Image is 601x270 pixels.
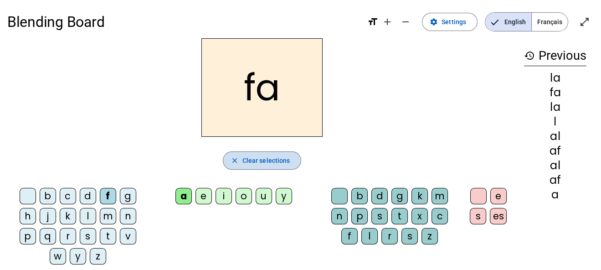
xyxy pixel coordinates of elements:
[223,151,302,170] button: Clear selections
[60,188,76,204] div: c
[216,188,232,204] div: i
[40,228,56,244] div: q
[431,188,448,204] div: m
[411,208,428,224] div: x
[381,228,398,244] div: r
[40,188,56,204] div: b
[236,188,252,204] div: o
[40,208,56,224] div: j
[60,208,76,224] div: k
[524,189,586,200] div: a
[351,208,368,224] div: p
[276,188,292,204] div: y
[80,228,96,244] div: s
[195,188,212,204] div: e
[490,208,507,224] div: es
[60,228,76,244] div: r
[524,50,535,61] mat-icon: history
[20,208,36,224] div: h
[100,228,116,244] div: t
[367,16,378,27] mat-icon: format_size
[401,228,418,244] div: s
[341,228,358,244] div: f
[524,46,586,66] h3: Previous
[524,145,586,156] div: af
[371,208,388,224] div: s
[524,175,586,186] div: af
[175,188,192,204] div: a
[120,188,136,204] div: g
[431,208,448,224] div: c
[391,208,408,224] div: t
[256,188,272,204] div: u
[524,160,586,171] div: al
[490,188,507,204] div: e
[524,73,586,83] div: la
[470,208,486,224] div: s
[351,188,368,204] div: b
[396,13,415,31] button: Decrease font size
[430,18,438,26] mat-icon: settings
[575,13,594,31] button: Enter full screen
[421,228,438,244] div: z
[80,208,96,224] div: l
[7,7,360,36] h1: Blending Board
[422,13,478,31] button: Settings
[50,248,66,265] div: w
[485,12,568,31] mat-button-toggle-group: Language selection
[524,131,586,142] div: al
[100,208,116,224] div: m
[378,13,396,31] button: Increase font size
[100,188,116,204] div: f
[120,208,136,224] div: n
[90,248,106,265] div: z
[532,13,568,31] span: Français
[442,16,466,27] span: Settings
[361,228,378,244] div: l
[485,13,531,31] span: English
[20,228,36,244] div: p
[391,188,408,204] div: g
[242,155,290,166] span: Clear selections
[524,116,586,127] div: l
[579,16,590,27] mat-icon: open_in_full
[524,87,586,98] div: fa
[400,16,411,27] mat-icon: remove
[382,16,393,27] mat-icon: add
[371,188,388,204] div: d
[411,188,428,204] div: k
[201,38,323,137] h2: fa
[524,102,586,113] div: la
[70,248,86,265] div: y
[120,228,136,244] div: v
[331,208,348,224] div: n
[231,156,239,165] mat-icon: close
[80,188,96,204] div: d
